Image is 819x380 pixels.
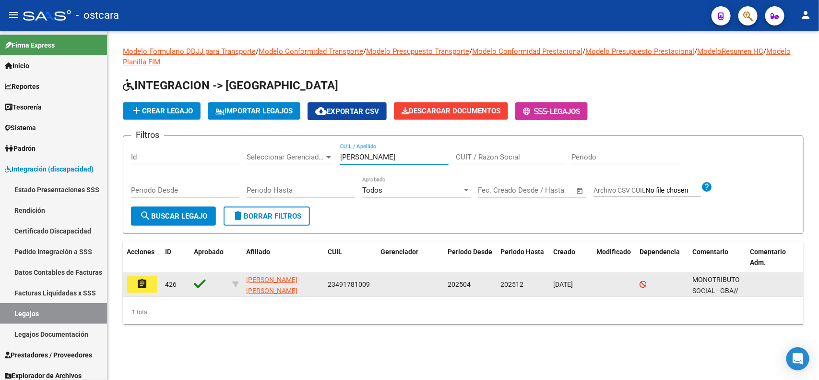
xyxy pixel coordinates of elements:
datatable-header-cell: Creado [549,242,593,273]
mat-icon: help [701,181,712,193]
span: Descargar Documentos [402,107,500,115]
button: Crear Legajo [123,102,201,120]
span: Comentario [692,248,728,256]
span: Crear Legajo [131,107,193,115]
span: Tesorería [5,102,42,112]
mat-icon: delete [232,210,244,221]
span: 23491781009 [328,281,370,288]
span: Integración (discapacidad) [5,164,94,174]
span: Prestadores / Proveedores [5,350,92,360]
span: [DATE] [553,281,573,288]
button: IMPORTAR LEGAJOS [208,102,300,120]
span: - ostcara [76,5,119,26]
datatable-header-cell: CUIL [324,242,377,273]
span: CUIL [328,248,342,256]
datatable-header-cell: Modificado [593,242,636,273]
mat-icon: cloud_download [315,105,327,117]
span: Periodo Hasta [500,248,544,256]
span: INTEGRACION -> [GEOGRAPHIC_DATA] [123,79,338,92]
span: 426 [165,281,177,288]
span: Creado [553,248,575,256]
span: Reportes [5,81,39,92]
mat-icon: person [800,9,811,21]
datatable-header-cell: Gerenciador [377,242,444,273]
span: Afiliado [246,248,270,256]
datatable-header-cell: Acciones [123,242,161,273]
a: ModeloResumen HC [697,47,763,56]
a: Modelo Conformidad Transporte [259,47,363,56]
div: / / / / / / [123,46,804,324]
span: [PERSON_NAME] [PERSON_NAME] [246,276,297,294]
div: Open Intercom Messenger [786,347,809,370]
datatable-header-cell: Aprobado [190,242,228,273]
button: Open calendar [575,185,586,196]
span: Exportar CSV [315,107,379,116]
a: Modelo Presupuesto Prestacional [585,47,694,56]
span: Legajos [550,107,580,116]
span: ID [165,248,171,256]
span: Firma Express [5,40,55,50]
mat-icon: menu [8,9,19,21]
span: Comentario Adm. [750,248,786,267]
a: Modelo Formulario DDJJ para Transporte [123,47,256,56]
datatable-header-cell: Periodo Desde [444,242,497,273]
input: Fecha fin [525,186,572,195]
div: 1 total [123,300,804,324]
span: Todos [362,186,382,195]
span: Dependencia [640,248,680,256]
button: Exportar CSV [308,102,387,120]
datatable-header-cell: Dependencia [636,242,688,273]
button: Buscar Legajo [131,207,216,226]
span: Borrar Filtros [232,212,301,221]
span: 202512 [500,281,523,288]
span: 202504 [448,281,471,288]
datatable-header-cell: Comentario Adm. [746,242,804,273]
span: Seleccionar Gerenciador [247,153,324,161]
mat-icon: search [140,210,151,221]
span: Inicio [5,61,29,71]
span: Aprobado [194,248,224,256]
span: - [523,107,550,116]
span: Acciones [127,248,154,256]
span: Gerenciador [380,248,418,256]
a: Modelo Presupuesto Transporte [366,47,469,56]
mat-icon: add [131,105,142,116]
datatable-header-cell: Periodo Hasta [497,242,549,273]
span: Periodo Desde [448,248,492,256]
span: Sistema [5,123,36,133]
a: Modelo Conformidad Prestacional [472,47,582,56]
datatable-header-cell: ID [161,242,190,273]
mat-icon: assignment [136,278,148,290]
button: Descargar Documentos [394,102,508,120]
datatable-header-cell: Afiliado [242,242,324,273]
span: Archivo CSV CUIL [593,186,646,194]
span: Buscar Legajo [140,212,207,221]
input: Fecha inicio [478,186,517,195]
h3: Filtros [131,128,164,142]
input: Archivo CSV CUIL [646,186,701,195]
span: IMPORTAR LEGAJOS [215,107,293,115]
span: Modificado [596,248,631,256]
button: -Legajos [515,102,588,120]
span: Padrón [5,143,36,154]
datatable-header-cell: Comentario [688,242,746,273]
button: Borrar Filtros [224,207,310,226]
